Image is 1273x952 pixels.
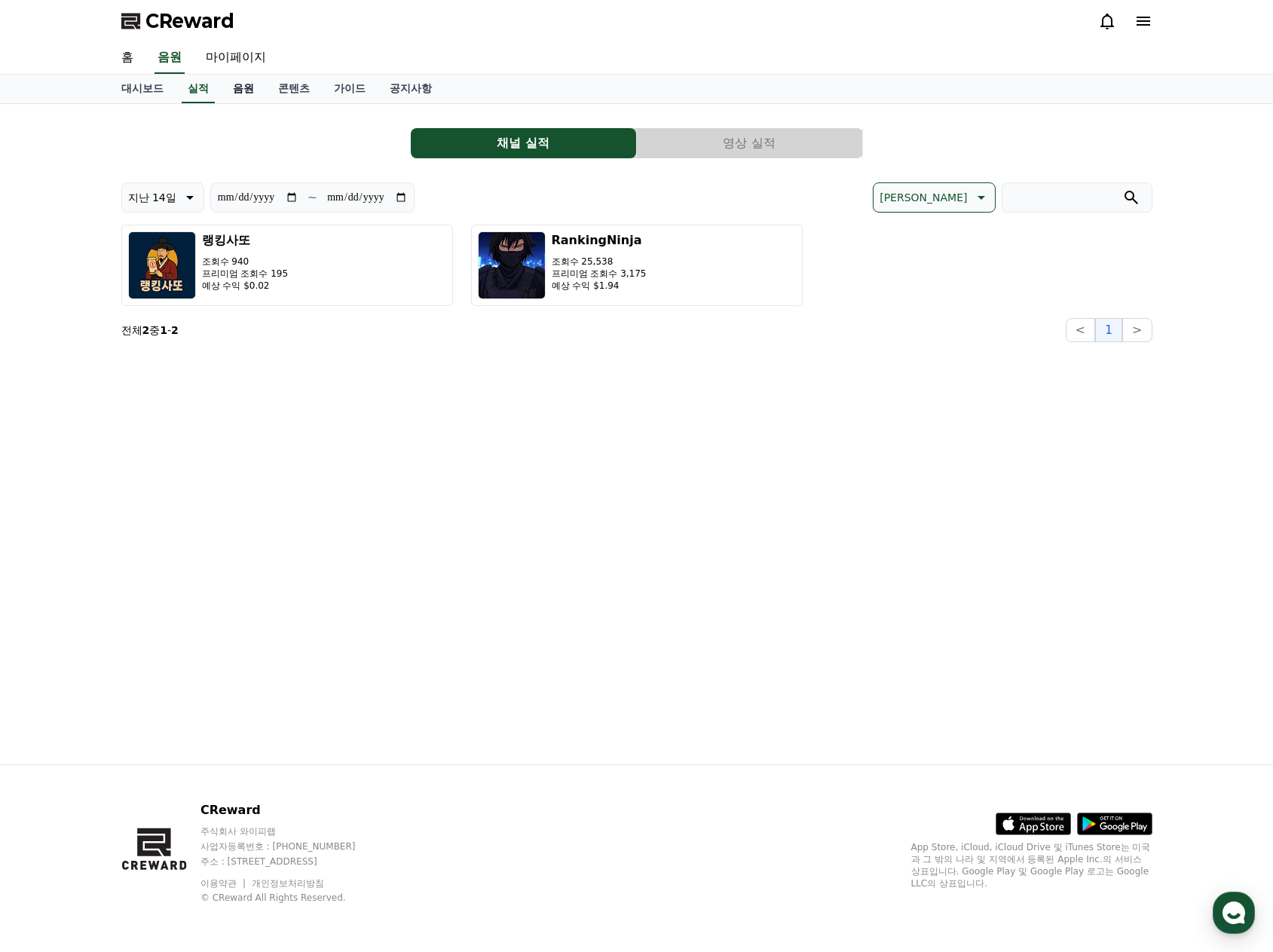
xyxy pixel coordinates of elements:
[200,878,248,889] a: 이용약관
[5,478,99,516] a: 홈
[155,42,185,74] a: 음원
[121,225,453,306] button: 랭킹사또 조회수 940 프리미엄 조회수 195 예상 수익 $0.02
[47,500,57,513] span: 홈
[637,128,862,158] button: 영상 실적
[202,280,289,292] p: 예상 수익 $0.02
[109,42,145,74] a: 홈
[233,500,251,513] span: 설정
[200,856,384,868] p: 주소 : [STREET_ADDRESS]
[171,324,179,336] strong: 2
[128,231,196,299] img: 랭킹사또
[552,280,647,292] p: 예상 수익 $1.94
[308,188,317,207] p: ~
[121,323,179,338] p: 전체 중 -
[194,42,278,74] a: 마이페이지
[145,9,234,33] span: CReward
[200,801,384,819] p: CReward
[200,892,384,904] p: © CReward All Rights Reserved.
[552,256,647,268] p: 조회수 25,538
[1095,318,1122,342] button: 1
[121,9,234,33] a: CReward
[138,501,156,513] span: 대화
[160,324,167,336] strong: 1
[142,324,150,336] strong: 2
[873,182,995,213] button: [PERSON_NAME]
[252,878,324,889] a: 개인정보처리방침
[202,256,289,268] p: 조회수 940
[202,268,289,280] p: 프리미엄 조회수 195
[266,75,322,103] a: 콘텐츠
[1066,318,1095,342] button: <
[1122,318,1152,342] button: >
[478,231,546,299] img: RankingNinja
[411,128,637,158] a: 채널 실적
[552,268,647,280] p: 프리미엄 조회수 3,175
[99,478,194,516] a: 대화
[202,231,289,249] h3: 랭킹사또
[411,128,636,158] button: 채널 실적
[637,128,863,158] a: 영상 실적
[378,75,444,103] a: 공지사항
[911,841,1152,889] p: App Store, iCloud, iCloud Drive 및 iTunes Store는 미국과 그 밖의 나라 및 지역에서 등록된 Apple Inc.의 서비스 상표입니다. Goo...
[880,187,967,208] p: [PERSON_NAME]
[182,75,215,103] a: 실적
[194,478,289,516] a: 설정
[109,75,176,103] a: 대시보드
[200,840,384,853] p: 사업자등록번호 : [PHONE_NUMBER]
[121,182,204,213] button: 지난 14일
[221,75,266,103] a: 음원
[128,187,176,208] p: 지난 14일
[471,225,803,306] button: RankingNinja 조회수 25,538 프리미엄 조회수 3,175 예상 수익 $1.94
[552,231,647,249] h3: RankingNinja
[200,825,384,837] p: 주식회사 와이피랩
[322,75,378,103] a: 가이드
